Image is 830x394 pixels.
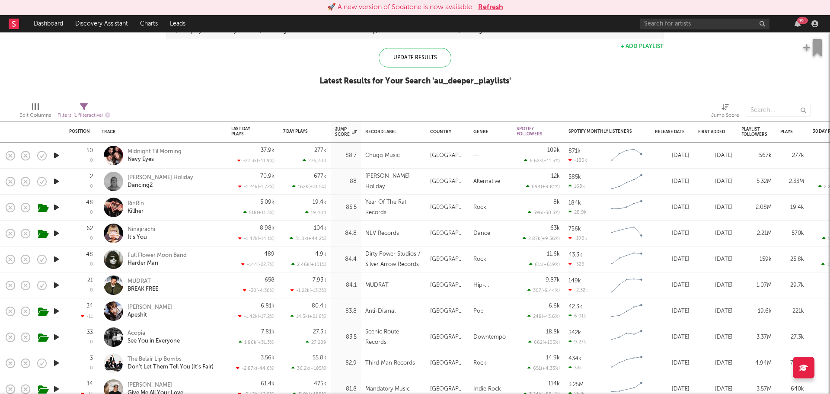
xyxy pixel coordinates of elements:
div: 55.8k [313,355,326,361]
div: 62 [86,226,93,231]
div: 9.87k [546,277,560,283]
div: 99 + [797,17,808,24]
svg: Chart title [607,249,646,270]
button: + Add Playlist [621,44,664,49]
div: [DATE] [655,228,690,239]
div: [DATE] [655,306,690,317]
div: 19.6k [741,306,772,317]
div: [GEOGRAPHIC_DATA] [430,202,465,213]
div: 42.3k [568,304,582,310]
a: NinajirachiIt's You [128,226,155,241]
a: Charts [134,15,164,32]
div: 489 [264,251,275,257]
div: Rock [473,254,486,265]
input: Search... [746,104,811,117]
div: Filters [57,110,110,121]
div: 2.46k ( +101 % ) [291,262,326,267]
div: 27.3k [313,329,326,335]
div: 48 [86,252,93,257]
div: [GEOGRAPHIC_DATA] [430,176,465,187]
div: Playlist Followers [741,127,767,137]
a: The Belair Lip BombsDon’t Let Them Tell You (It’s Fair) [128,356,214,371]
div: [DATE] [655,202,690,213]
div: -526 [568,261,584,267]
div: [DATE] [698,151,733,161]
div: [DATE] [698,176,733,187]
div: 871k [568,148,581,154]
div: 2.21M [741,228,772,239]
div: Pop [473,306,484,317]
div: [GEOGRAPHIC_DATA] [430,228,465,239]
div: 694 ( +9.81 % ) [526,184,560,189]
div: [PERSON_NAME] [128,381,183,389]
div: [GEOGRAPHIC_DATA] [430,306,465,317]
div: 3.56k [261,355,275,361]
div: 0 [90,236,93,241]
div: 70.9k [260,173,275,179]
div: 75.4k [780,358,804,368]
div: Country [430,129,460,135]
svg: Chart title [607,145,646,167]
a: MUDRATBREAK FREE [128,278,158,293]
div: -180k [568,157,587,163]
div: Scenic Route Records [365,327,421,348]
div: 25.8k [780,254,804,265]
div: Jump Score [711,99,739,125]
div: 307 ( -9.44 % ) [527,288,560,293]
div: Edit Columns [19,110,51,121]
div: -11 [81,314,93,319]
a: [PERSON_NAME]Apeshit [128,304,172,319]
div: Midnight Til Morning [128,148,182,156]
div: 83.5 [335,332,357,343]
div: 0 [90,158,93,163]
div: [DATE] [698,332,733,343]
div: 83.8 [335,306,357,317]
div: [DATE] [655,280,690,291]
a: Full Flower Moon BandHarder Man [128,252,187,267]
a: Dashboard [28,15,69,32]
div: Don’t Let Them Tell You (It’s Fair) [128,363,214,371]
div: Track [102,129,218,135]
a: Leads [164,15,192,32]
div: 7 Day Plays [283,129,313,134]
div: 48 [86,200,93,205]
svg: Chart title [607,301,646,322]
div: 0 [90,210,93,215]
div: 475k [314,381,326,387]
div: Release Date [655,129,685,135]
div: Update Results [379,48,451,67]
div: 0 [90,262,93,267]
div: Position [69,129,90,134]
div: Apeshit [128,311,172,319]
div: -1.42k ( -17.2 % ) [238,314,275,319]
div: [DATE] [698,254,733,265]
div: See You in Everyone [128,337,180,345]
div: 221k [780,306,804,317]
svg: Chart title [607,223,646,244]
div: 104k [314,225,326,231]
svg: Chart title [607,197,646,218]
div: Navy Eyes [128,156,182,163]
div: 8k [553,199,560,205]
div: 61.4k [261,381,275,387]
div: [GEOGRAPHIC_DATA] [430,151,465,161]
div: 149k [568,278,581,284]
div: -30 ( -4.36 % ) [243,288,275,293]
div: [DATE] [698,280,733,291]
div: -1.24k ( -1.72 % ) [238,184,275,189]
div: 5.32M [741,176,772,187]
a: AcopiaSee You in Everyone [128,330,180,345]
div: 27,289 [306,340,326,345]
div: 8.98k [260,225,275,231]
a: [PERSON_NAME] HolidayDancing2 [128,174,193,189]
div: Dance [473,228,490,239]
div: [DATE] [655,332,690,343]
div: 518 ( +11.3 % ) [243,210,275,215]
div: 19.4k [780,202,804,213]
div: Hip-Hop/Rap [473,280,508,291]
div: -2.32k [568,287,588,293]
div: 37.9k [261,147,275,153]
span: ( 1 filter active) [73,113,103,118]
div: 756k [568,226,581,232]
div: [PERSON_NAME] Holiday [365,171,421,192]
